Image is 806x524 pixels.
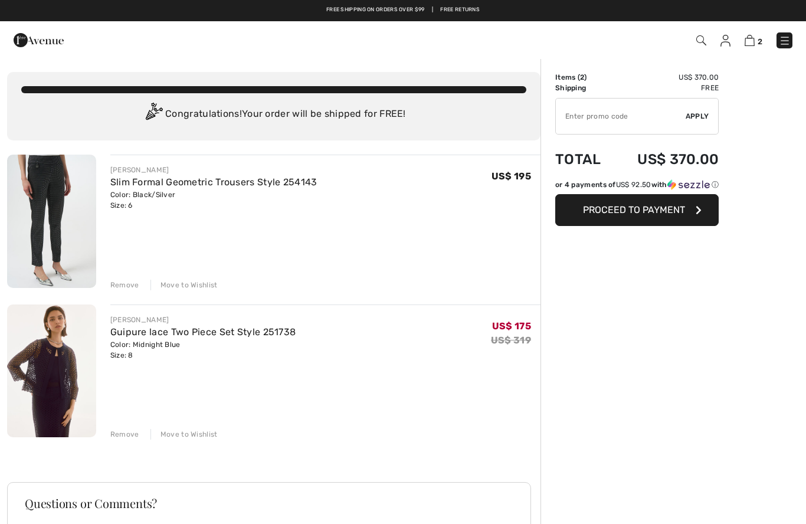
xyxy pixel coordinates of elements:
img: Sezzle [667,179,710,190]
a: 1ère Avenue [14,34,64,45]
div: Move to Wishlist [150,429,218,440]
td: Total [555,139,614,179]
img: Menu [779,35,791,47]
td: US$ 370.00 [614,72,719,83]
div: Color: Black/Silver Size: 6 [110,189,317,211]
input: Promo code [556,99,686,134]
s: US$ 319 [491,335,531,346]
div: [PERSON_NAME] [110,315,296,325]
div: Move to Wishlist [150,280,218,290]
img: Search [696,35,706,45]
a: Slim Formal Geometric Trousers Style 254143 [110,176,317,188]
h3: Questions or Comments? [25,497,513,509]
a: Free Returns [440,6,480,14]
td: Items ( ) [555,72,614,83]
span: | [432,6,433,14]
img: Slim Formal Geometric Trousers Style 254143 [7,155,96,288]
img: Congratulation2.svg [142,103,165,126]
img: 1ère Avenue [14,28,64,52]
div: Remove [110,429,139,440]
span: US$ 195 [492,171,531,182]
span: Proceed to Payment [583,204,685,215]
a: 2 [745,33,762,47]
td: Shipping [555,83,614,93]
a: Guipure lace Two Piece Set Style 251738 [110,326,296,338]
div: Color: Midnight Blue Size: 8 [110,339,296,361]
td: Free [614,83,719,93]
span: US$ 175 [492,320,531,332]
span: 2 [758,37,762,46]
button: Proceed to Payment [555,194,719,226]
img: My Info [720,35,730,47]
div: Remove [110,280,139,290]
div: or 4 payments of with [555,179,719,190]
div: [PERSON_NAME] [110,165,317,175]
div: or 4 payments ofUS$ 92.50withSezzle Click to learn more about Sezzle [555,179,719,194]
span: US$ 92.50 [616,181,651,189]
a: Free shipping on orders over $99 [326,6,425,14]
td: US$ 370.00 [614,139,719,179]
img: Guipure lace Two Piece Set Style 251738 [7,304,96,438]
div: Congratulations! Your order will be shipped for FREE! [21,103,526,126]
span: Apply [686,111,709,122]
span: 2 [580,73,584,81]
img: Shopping Bag [745,35,755,46]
